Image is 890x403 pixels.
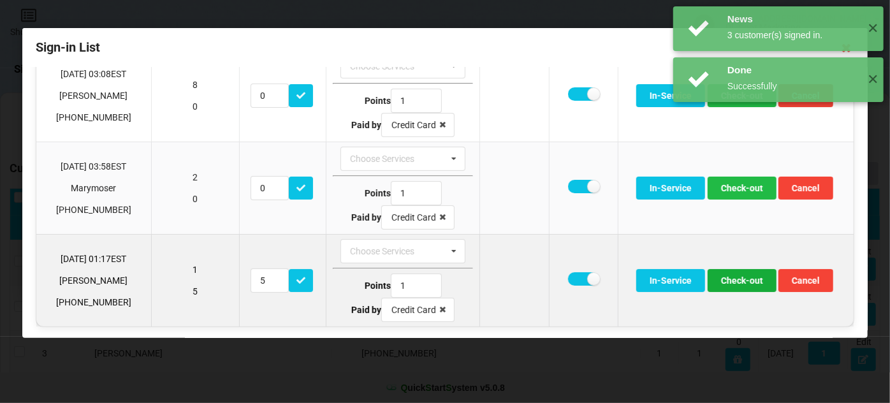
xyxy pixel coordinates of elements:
p: [PHONE_NUMBER] [43,111,145,124]
button: In-Service [636,177,705,200]
p: [DATE] 01:17 EST [43,253,145,265]
b: Paid by [351,305,381,315]
input: Type Points [391,274,442,298]
div: Credit Card [391,121,436,129]
div: Sign-in List [22,28,868,68]
button: Cancel [778,269,833,292]
p: 8 [157,78,233,91]
div: Credit Card [391,213,436,222]
b: Points [365,281,391,291]
div: Choose Services [347,152,433,166]
button: Check-out [708,177,777,200]
input: Type Points [391,181,442,205]
b: Paid by [351,120,381,130]
b: Paid by [351,212,381,223]
p: [PHONE_NUMBER] [43,203,145,216]
p: Marymoser [43,182,145,194]
button: Cancel [778,177,833,200]
div: Choose Services [347,244,433,259]
div: News [727,13,858,26]
div: Done [727,64,858,77]
p: [DATE] 03:08 EST [43,68,145,80]
p: [PHONE_NUMBER] [43,296,145,309]
button: Check-out [708,269,777,292]
input: Redeem [251,176,289,200]
p: 5 [157,285,233,298]
p: 0 [157,100,233,113]
p: 2 [157,171,233,184]
input: Redeem [251,84,289,108]
input: Type Points [391,89,442,113]
p: 0 [157,193,233,205]
p: [PERSON_NAME] [43,89,145,102]
input: Redeem [251,268,289,293]
b: Points [365,188,391,198]
p: [PERSON_NAME] [43,274,145,287]
p: [DATE] 03:58 EST [43,160,145,173]
div: Successfully [727,80,858,92]
div: Credit Card [391,305,436,314]
button: In-Service [636,84,705,107]
b: Points [365,96,391,106]
div: 3 customer(s) signed in. [727,29,858,41]
button: In-Service [636,269,705,292]
p: 1 [157,263,233,276]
